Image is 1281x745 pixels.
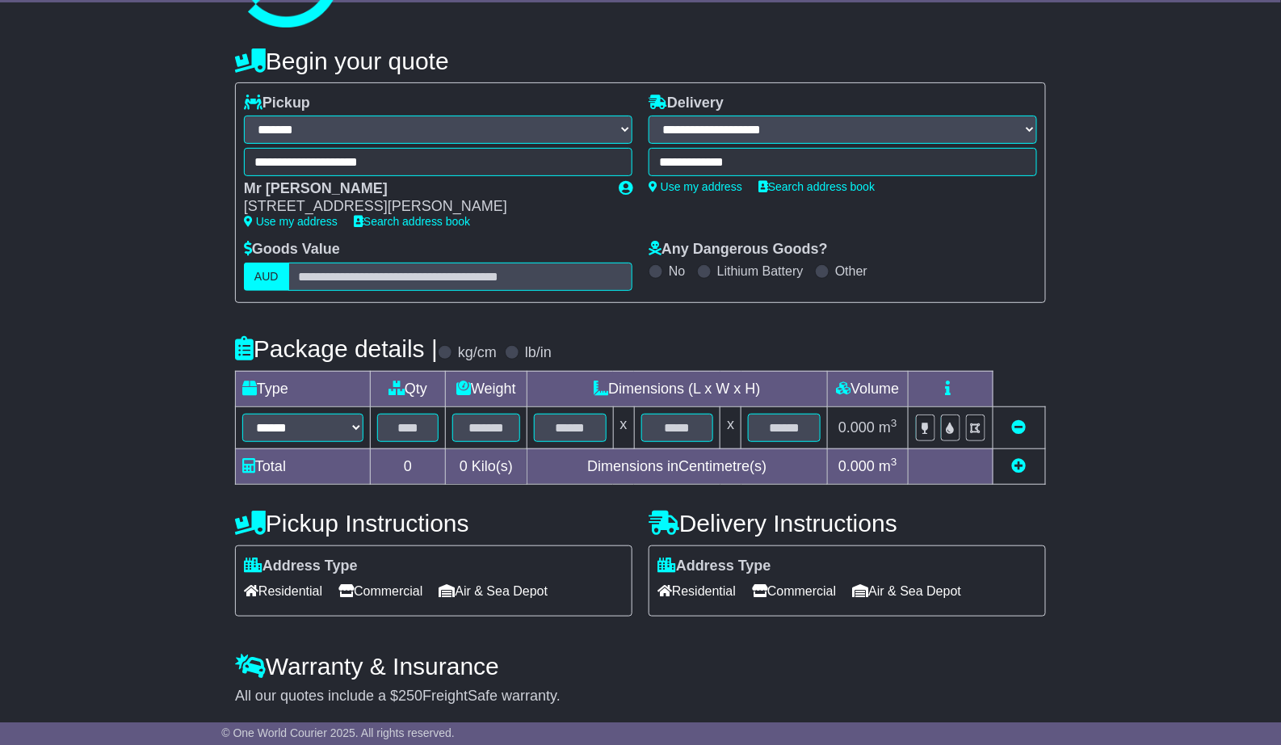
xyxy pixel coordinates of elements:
[338,579,422,604] span: Commercial
[235,510,632,537] h4: Pickup Instructions
[235,653,1046,680] h4: Warranty & Insurance
[446,371,527,406] td: Weight
[371,448,446,484] td: 0
[446,448,527,484] td: Kilo(s)
[827,371,908,406] td: Volume
[657,558,771,575] label: Address Type
[244,263,289,291] label: AUD
[669,263,685,279] label: No
[244,95,310,112] label: Pickup
[244,241,340,259] label: Goods Value
[891,456,897,468] sup: 3
[221,726,455,739] span: © One World Courier 2025. All rights reserved.
[527,448,827,484] td: Dimensions in Centimetre(s)
[649,180,742,193] a: Use my address
[1012,458,1027,474] a: Add new item
[244,215,338,228] a: Use my address
[235,48,1046,74] h4: Begin your quote
[838,458,875,474] span: 0.000
[439,579,548,604] span: Air & Sea Depot
[758,180,875,193] a: Search address book
[1012,419,1027,436] a: Remove this item
[354,215,470,228] a: Search address book
[891,417,897,429] sup: 3
[527,371,827,406] td: Dimensions (L x W x H)
[649,241,828,259] label: Any Dangerous Goods?
[657,579,736,604] span: Residential
[879,458,897,474] span: m
[244,180,603,198] div: Mr [PERSON_NAME]
[236,448,371,484] td: Total
[838,419,875,436] span: 0.000
[649,510,1046,537] h4: Delivery Instructions
[752,579,836,604] span: Commercial
[879,419,897,436] span: m
[235,335,438,362] h4: Package details |
[853,579,962,604] span: Air & Sea Depot
[235,688,1046,705] div: All our quotes include a $ FreightSafe warranty.
[398,688,422,704] span: 250
[717,263,804,279] label: Lithium Battery
[613,406,634,448] td: x
[649,95,724,112] label: Delivery
[458,344,497,362] label: kg/cm
[371,371,446,406] td: Qty
[244,579,322,604] span: Residential
[244,198,603,216] div: [STREET_ADDRESS][PERSON_NAME]
[460,458,468,474] span: 0
[720,406,741,448] td: x
[244,558,358,575] label: Address Type
[525,344,552,362] label: lb/in
[835,263,867,279] label: Other
[236,371,371,406] td: Type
